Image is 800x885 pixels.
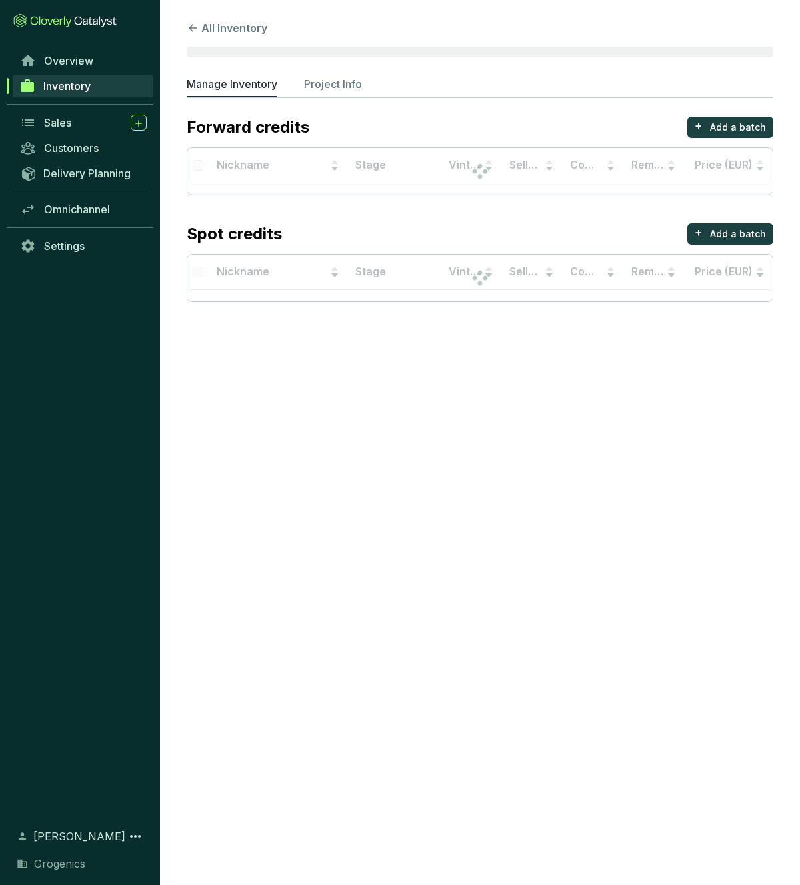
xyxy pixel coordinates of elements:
span: Delivery Planning [43,167,131,180]
span: Customers [44,141,99,155]
a: Sales [13,111,153,134]
button: +Add a batch [687,117,773,138]
a: Overview [13,49,153,72]
a: Delivery Planning [13,162,153,184]
span: Sales [44,116,71,129]
a: Inventory [13,75,153,97]
span: [PERSON_NAME] [33,828,125,844]
a: Omnichannel [13,198,153,221]
p: + [695,223,703,242]
span: Settings [44,239,85,253]
span: Overview [44,54,93,67]
p: Add a batch [710,227,766,241]
p: Forward credits [187,117,309,138]
p: Project Info [304,76,362,92]
button: +Add a batch [687,223,773,245]
span: Omnichannel [44,203,110,216]
p: Spot credits [187,223,282,245]
a: Customers [13,137,153,159]
p: + [695,117,703,135]
p: Add a batch [710,121,766,134]
p: Manage Inventory [187,76,277,92]
a: Settings [13,235,153,257]
button: All Inventory [187,20,267,36]
span: Grogenics [34,856,85,872]
span: Inventory [43,79,91,93]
